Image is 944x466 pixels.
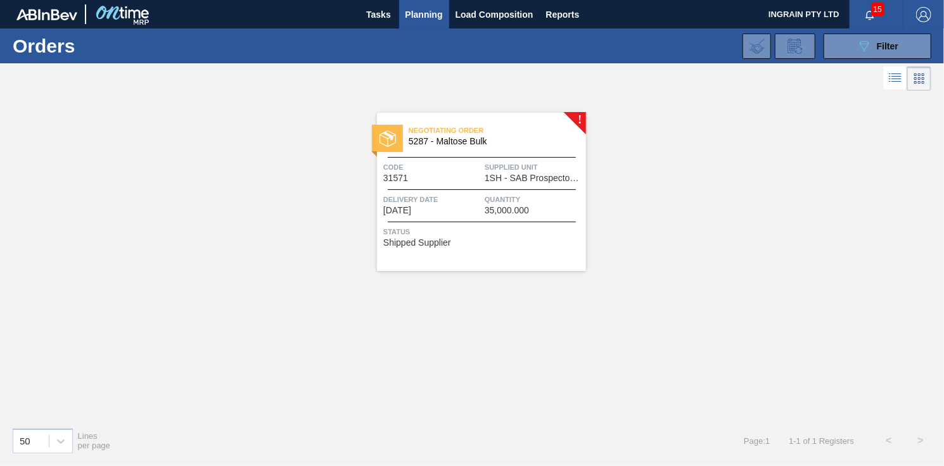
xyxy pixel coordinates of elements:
[20,436,30,446] div: 50
[383,206,411,215] span: 09/20/2025
[850,6,890,23] button: Notifications
[409,137,576,146] span: 5287 - Maltose Bulk
[877,41,898,51] span: Filter
[358,113,586,271] a: !statusNegotiating Order5287 - Maltose BulkCode31571Supplied Unit1SH - SAB Prospecton BreweryDeli...
[485,161,583,173] span: Supplied Unit
[365,7,393,22] span: Tasks
[383,225,583,238] span: Status
[16,9,77,20] img: TNhmsLtSVTkK8tSr43FrP2fwEKptu5GPRR3wAAAABJRU5ErkJggg==
[383,238,451,248] span: Shipped Supplier
[13,39,194,53] h1: Orders
[873,425,905,457] button: <
[383,193,482,206] span: Delivery Date
[905,425,936,457] button: >
[916,7,931,22] img: Logout
[405,7,443,22] span: Planning
[383,161,482,173] span: Code
[884,66,907,91] div: List Vision
[775,34,815,59] div: Order Review Request
[485,193,583,206] span: Quantity
[743,34,771,59] div: Import Order Negotiation
[744,436,770,446] span: Page : 1
[456,7,533,22] span: Load Composition
[485,173,583,183] span: 1SH - SAB Prospecton Brewery
[383,173,408,183] span: 31571
[871,3,884,16] span: 15
[546,7,580,22] span: Reports
[78,431,111,450] span: Lines per page
[380,130,396,147] img: status
[409,124,586,137] span: Negotiating Order
[907,66,931,91] div: Card Vision
[824,34,931,59] button: Filter
[485,206,529,215] span: 35,000.000
[789,436,854,446] span: 1 - 1 of 1 Registers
